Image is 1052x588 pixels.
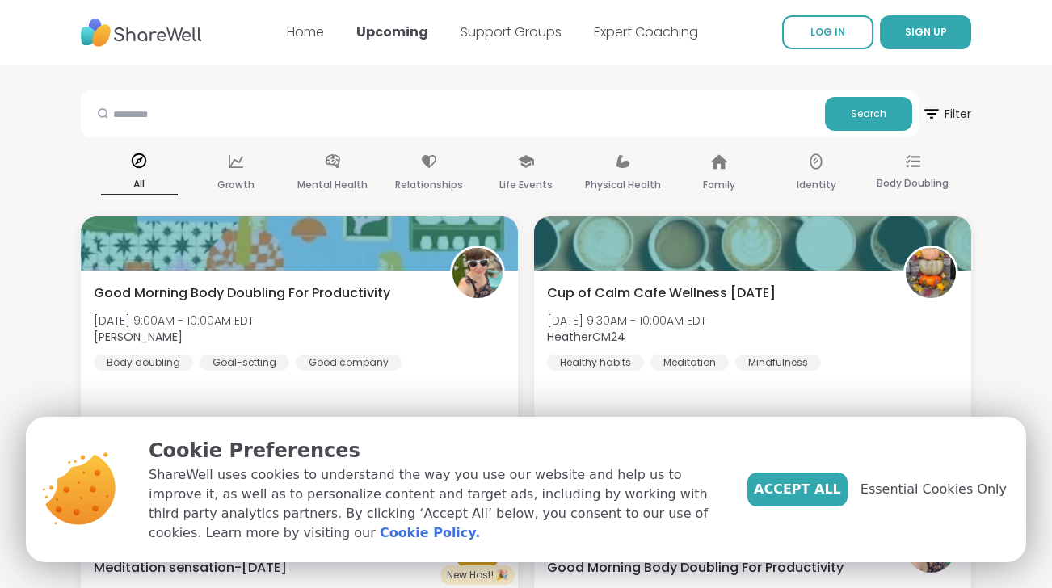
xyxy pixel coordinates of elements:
[94,355,193,371] div: Body doubling
[547,329,625,345] b: HeatherCM24
[754,480,841,499] span: Accept All
[877,174,949,193] p: Body Doubling
[547,558,844,577] span: Good Morning Body Doubling For Productivity
[922,94,971,133] span: Filter
[922,90,971,137] button: Filter
[81,10,202,55] img: ShareWell Nav Logo
[440,565,515,585] div: New Host! 🎉
[861,480,1007,499] span: Essential Cookies Only
[395,175,463,195] p: Relationships
[810,25,845,39] span: LOG IN
[94,329,183,345] b: [PERSON_NAME]
[217,175,255,195] p: Growth
[825,97,912,131] button: Search
[650,355,729,371] div: Meditation
[747,472,848,506] button: Accept All
[797,175,836,195] p: Identity
[287,23,324,41] a: Home
[356,23,428,41] a: Upcoming
[94,558,287,577] span: Meditation sensation-[DATE]
[906,248,956,298] img: HeatherCM24
[851,107,886,121] span: Search
[94,313,254,329] span: [DATE] 9:00AM - 10:00AM EDT
[735,355,821,371] div: Mindfulness
[547,283,776,303] span: Cup of Calm Cafe Wellness [DATE]
[149,436,722,465] p: Cookie Preferences
[452,248,503,298] img: Adrienne_QueenOfTheDawn
[782,15,873,49] a: LOG IN
[149,465,722,543] p: ShareWell uses cookies to understand the way you use our website and help us to improve it, as we...
[200,355,289,371] div: Goal-setting
[101,174,178,195] p: All
[94,283,390,303] span: Good Morning Body Doubling For Productivity
[297,175,368,195] p: Mental Health
[296,355,402,371] div: Good company
[703,175,735,195] p: Family
[547,355,644,371] div: Healthy habits
[585,175,661,195] p: Physical Health
[499,175,553,195] p: Life Events
[547,313,706,329] span: [DATE] 9:30AM - 10:00AM EDT
[380,523,480,543] a: Cookie Policy.
[461,23,562,41] a: Support Groups
[905,25,947,39] span: SIGN UP
[880,15,971,49] button: SIGN UP
[594,23,698,41] a: Expert Coaching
